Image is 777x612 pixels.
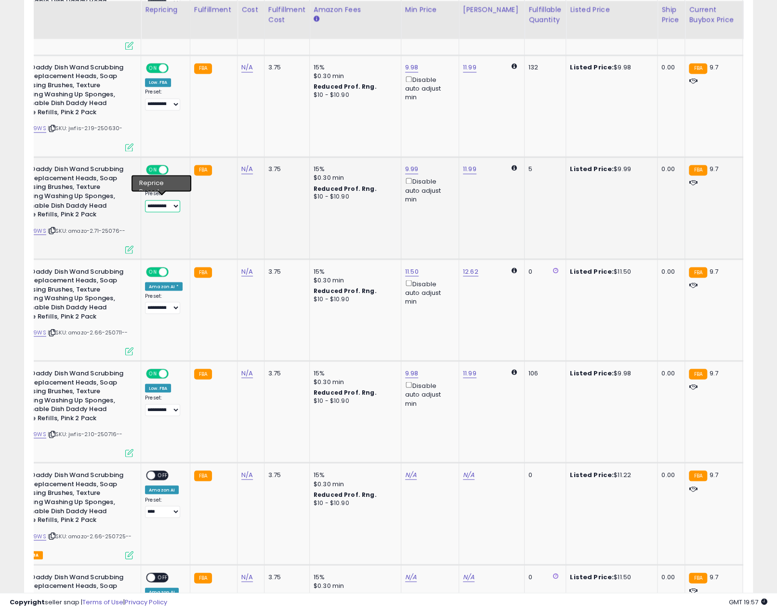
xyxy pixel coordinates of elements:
div: $9.98 [570,63,650,72]
a: 9.99 [405,164,419,174]
div: 3.75 [268,165,302,173]
b: Scrub Daddy Dish Wand Scrubbing Brush Replacement Heads, Soap Dispensing Brushes, Texture Changin... [11,369,128,425]
div: Low. FBA [145,384,171,392]
a: N/A [241,368,253,378]
a: 9.98 [405,63,419,72]
a: N/A [405,470,417,479]
div: 15% [314,165,394,173]
div: 5 [528,165,558,173]
div: Disable auto adjust min [405,74,451,102]
div: 0.00 [661,267,677,276]
span: ON [147,370,159,378]
a: 11.99 [463,63,476,72]
span: 9.7 [710,572,718,581]
span: OFF [167,267,183,276]
a: N/A [241,164,253,174]
div: 15% [314,267,394,276]
div: 0.00 [661,470,677,479]
div: Fulfillment [194,5,233,15]
div: $10 - $10.90 [314,397,394,405]
span: 9.7 [710,368,718,377]
div: $10 - $10.90 [314,499,394,507]
small: FBA [689,470,707,481]
div: Amazon AI * [145,282,183,291]
span: ON [147,64,159,72]
div: Preset: [145,394,183,416]
div: Low. FBA [145,78,171,87]
span: OFF [167,370,183,378]
small: FBA [194,572,212,583]
div: $10 - $10.90 [314,295,394,303]
span: OFF [167,166,183,174]
div: $11.50 [570,267,650,276]
b: Listed Price: [570,470,614,479]
a: N/A [463,470,474,479]
b: Reduced Prof. Rng. [314,286,377,294]
div: 3.75 [268,63,302,72]
span: OFF [167,64,183,72]
div: $0.30 min [314,173,394,182]
small: FBA [689,369,707,379]
small: FBA [689,267,707,278]
span: ON [147,166,159,174]
div: 3.75 [268,470,302,479]
small: FBA [194,470,212,481]
div: Current Buybox Price [689,5,738,25]
strong: Copyright [10,598,45,607]
div: seller snap | | [10,598,167,607]
div: Amazon AI [145,485,179,494]
div: 15% [314,572,394,581]
div: 0.00 [661,165,677,173]
div: $0.30 min [314,276,394,284]
div: 0 [528,572,558,581]
div: $0.30 min [314,377,394,386]
b: Listed Price: [570,63,614,72]
div: $10 - $10.90 [314,91,394,99]
div: Disable auto adjust min [405,380,451,408]
div: Amazon AI * [145,180,183,188]
a: 11.99 [463,368,476,378]
div: $0.30 min [314,479,394,488]
small: FBA [194,63,212,74]
b: Listed Price: [570,368,614,377]
b: Reduced Prof. Rng. [314,82,377,91]
b: Scrub Daddy Dish Wand Scrubbing Brush Replacement Heads, Soap Dispensing Brushes, Texture Changin... [11,63,128,119]
span: 9.7 [710,63,718,72]
div: 3.75 [268,369,302,377]
div: Disable auto adjust min [405,278,451,306]
a: 9.98 [405,368,419,378]
small: FBA [689,572,707,583]
div: 0.00 [661,63,677,72]
div: $0.30 min [314,581,394,590]
b: Scrub Daddy Dish Wand Scrubbing Brush Replacement Heads, Soap Dispensing Brushes, Texture Changin... [11,165,128,221]
div: Amazon Fees [314,5,397,15]
a: N/A [463,572,474,582]
small: FBA [194,267,212,278]
div: Fulfillment Cost [268,5,305,25]
span: OFF [155,471,171,479]
div: 0 [528,470,558,479]
b: Listed Price: [570,164,614,173]
span: 2025-08-14 19:57 GMT [729,598,767,607]
div: 3.75 [268,267,302,276]
div: Disable auto adjust min [405,176,451,204]
a: 11.50 [405,266,419,276]
div: Preset: [145,293,183,314]
span: 9.7 [710,164,718,173]
span: 9.7 [710,470,718,479]
b: Listed Price: [570,572,614,581]
a: N/A [241,572,253,582]
a: N/A [241,470,253,479]
div: $11.50 [570,572,650,581]
div: Preset: [145,89,183,110]
a: N/A [241,266,253,276]
a: Terms of Use [82,598,123,607]
a: Privacy Policy [125,598,167,607]
div: 15% [314,63,394,72]
a: 11.99 [463,164,476,174]
b: Reduced Prof. Rng. [314,185,377,193]
div: Listed Price [570,5,653,15]
small: FBA [689,63,707,74]
div: $11.22 [570,470,650,479]
div: Preset: [145,496,183,518]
